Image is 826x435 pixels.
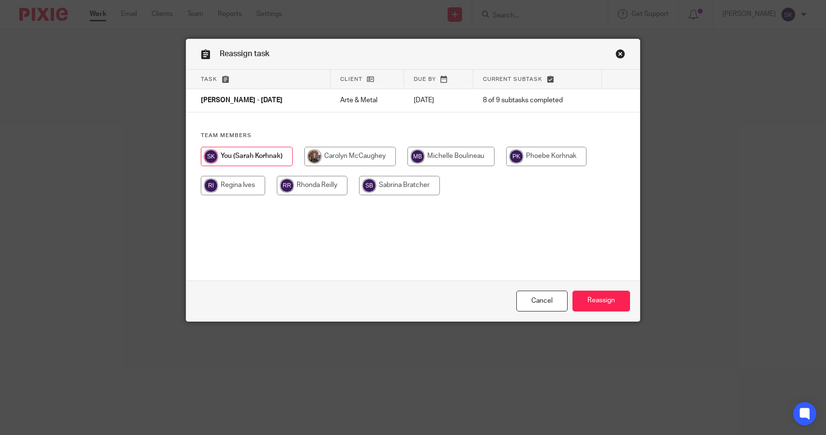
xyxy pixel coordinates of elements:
a: Close this dialog window [516,291,568,311]
input: Reassign [572,291,630,311]
td: 8 of 9 subtasks completed [473,89,602,112]
span: Reassign task [220,50,270,58]
a: Close this dialog window [616,49,625,62]
span: [PERSON_NAME] - [DATE] [201,97,283,104]
p: [DATE] [414,95,464,105]
p: Arte & Metal [340,95,394,105]
h4: Team members [201,132,625,140]
span: Client [340,77,362,82]
span: Due by [414,77,436,82]
span: Current subtask [483,77,542,82]
span: Task [201,77,217,82]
